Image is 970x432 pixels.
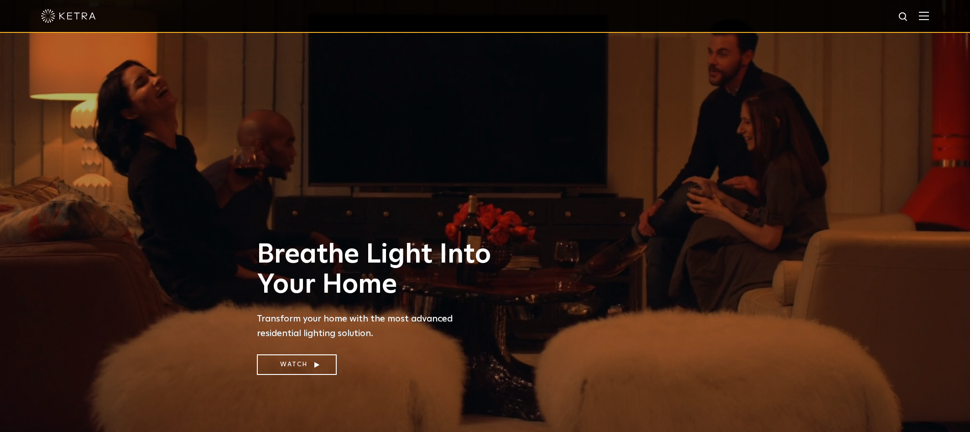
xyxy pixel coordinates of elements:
img: search icon [898,11,909,23]
p: Transform your home with the most advanced residential lighting solution. [257,311,499,341]
a: Watch [257,354,337,375]
img: Hamburger%20Nav.svg [919,11,929,20]
h1: Breathe Light Into Your Home [257,240,499,300]
img: ketra-logo-2019-white [41,9,96,23]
